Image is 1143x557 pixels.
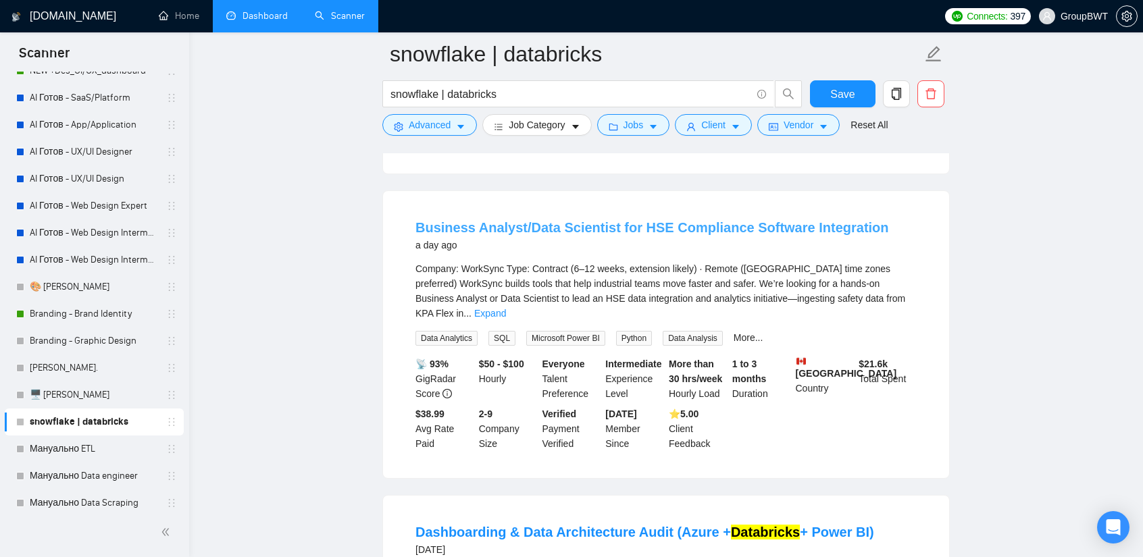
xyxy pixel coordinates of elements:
[542,359,585,369] b: Everyone
[166,309,177,319] span: holder
[30,84,158,111] a: AI Готов - SaaS/Platform
[730,356,793,401] div: Duration
[166,444,177,454] span: holder
[731,525,800,539] mark: Databricks
[701,117,726,132] span: Client
[967,9,1007,24] span: Connects:
[624,117,644,132] span: Jobs
[509,117,565,132] span: Job Category
[390,86,751,103] input: Search Freelance Jobs...
[166,363,177,373] span: holder
[666,406,730,451] div: Client Feedback
[1117,11,1137,22] span: setting
[603,406,666,451] div: Member Since
[597,114,670,136] button: folderJobscaret-down
[884,88,909,100] span: copy
[30,462,158,489] a: Мануально Data engineer
[166,282,177,292] span: holder
[488,331,515,346] span: SQL
[166,92,177,103] span: holder
[30,300,158,327] a: Branding - Brand Identity
[775,80,802,107] button: search
[666,356,730,401] div: Hourly Load
[917,80,944,107] button: delete
[731,122,740,132] span: caret-down
[30,435,158,462] a: Мануально ETL
[166,417,177,427] span: holder
[1011,9,1025,24] span: 397
[859,359,888,369] b: $ 21.6k
[1042,11,1052,21] span: user
[226,10,288,22] a: dashboardDashboard
[409,117,451,132] span: Advanced
[166,201,177,211] span: holder
[30,111,158,138] a: AI Готов - App/Application
[30,408,158,435] a: snowflake | databricks
[784,117,813,132] span: Vendor
[476,406,540,451] div: Company Size
[609,122,618,132] span: folder
[1116,11,1138,22] a: setting
[918,88,944,100] span: delete
[166,228,177,238] span: holder
[166,336,177,346] span: holder
[166,147,177,157] span: holder
[952,11,963,22] img: upwork-logo.png
[526,331,605,346] span: Microsoft Power BI
[159,10,199,22] a: homeHome
[30,165,158,192] a: AI Готов - UX/UI Design
[30,354,158,381] a: [PERSON_NAME].
[649,122,658,132] span: caret-down
[605,408,636,419] b: [DATE]
[415,525,874,539] a: Dashboarding & Data Architecture Audit (Azure +Databricks+ Power BI)
[776,88,801,100] span: search
[415,408,444,419] b: $38.99
[669,359,722,384] b: More than 30 hrs/week
[810,80,875,107] button: Save
[30,381,158,408] a: 🖥️ [PERSON_NAME]
[542,408,577,419] b: Verified
[415,220,889,235] a: Business Analyst/Data Scientist for HSE Compliance Software Integration
[482,114,591,136] button: barsJob Categorycaret-down
[166,174,177,184] span: holder
[166,390,177,400] span: holder
[390,37,922,71] input: Scanner name...
[603,356,666,401] div: Experience Level
[30,246,158,273] a: AI Готов - Web Design Intermediate минус Development
[415,331,478,346] span: Data Analytics
[850,117,888,132] a: Reset All
[663,331,723,346] span: Data Analysis
[30,219,158,246] a: AI Готов - Web Design Intermediate минус Developer
[30,489,158,516] a: Мануально Data Scraping
[734,332,763,343] a: More...
[819,122,828,132] span: caret-down
[11,6,21,28] img: logo
[616,331,652,346] span: Python
[30,192,158,219] a: AI Готов - Web Design Expert
[415,359,449,369] b: 📡 93%
[30,273,158,300] a: 🎨 [PERSON_NAME]
[796,356,806,366] img: 🇨🇦
[479,408,492,419] b: 2-9
[456,122,465,132] span: caret-down
[1116,5,1138,27] button: setting
[30,138,158,165] a: AI Готов - UX/UI Designer
[166,498,177,508] span: holder
[413,406,476,451] div: Avg Rate Paid
[796,356,897,379] b: [GEOGRAPHIC_DATA]
[315,10,365,22] a: searchScanner
[883,80,910,107] button: copy
[494,122,503,132] span: bars
[415,237,889,253] div: a day ago
[769,122,778,132] span: idcard
[675,114,752,136] button: userClientcaret-down
[686,122,696,132] span: user
[925,45,942,63] span: edit
[540,406,603,451] div: Payment Verified
[1097,511,1129,543] div: Open Intercom Messenger
[30,327,158,354] a: Branding - Graphic Design
[166,255,177,265] span: holder
[382,114,477,136] button: settingAdvancedcaret-down
[8,43,80,72] span: Scanner
[476,356,540,401] div: Hourly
